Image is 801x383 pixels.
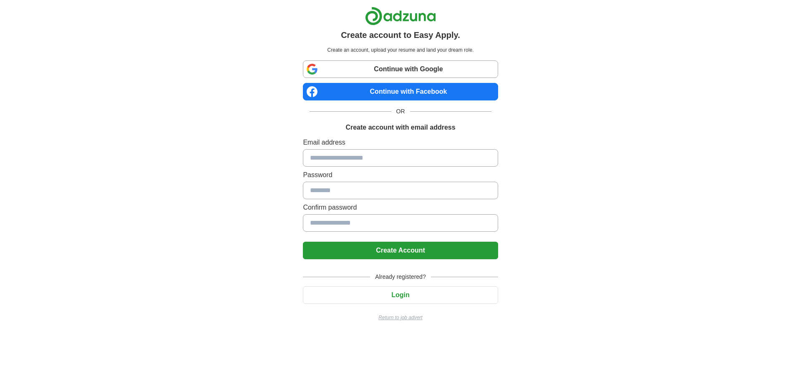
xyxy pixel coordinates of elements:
a: Login [303,291,498,298]
img: Adzuna logo [365,7,436,25]
label: Confirm password [303,203,498,213]
button: Login [303,286,498,304]
button: Create Account [303,242,498,259]
a: Return to job advert [303,314,498,321]
a: Continue with Facebook [303,83,498,100]
label: Password [303,170,498,180]
span: OR [391,107,410,116]
p: Create an account, upload your resume and land your dream role. [305,46,496,54]
a: Continue with Google [303,60,498,78]
h1: Create account to Easy Apply. [341,29,460,41]
span: Already registered? [370,273,431,281]
h1: Create account with email address [345,123,455,133]
label: Email address [303,138,498,148]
